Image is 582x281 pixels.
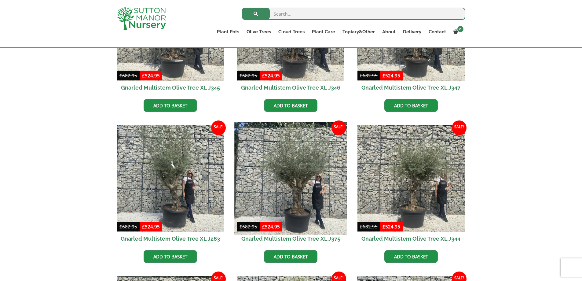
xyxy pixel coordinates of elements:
[360,224,363,230] span: £
[240,72,242,79] span: £
[235,122,347,235] img: Gnarled Multistem Olive Tree XL J375
[240,72,257,79] bdi: 682.95
[237,125,344,246] a: Sale! Gnarled Multistem Olive Tree XL J375
[119,224,137,230] bdi: 682.95
[339,28,379,36] a: Topiary&Other
[211,120,226,135] span: Sale!
[383,72,385,79] span: £
[425,28,450,36] a: Contact
[450,28,465,36] a: 0
[264,99,317,112] a: Add to basket: “Gnarled Multistem Olive Tree XL J346”
[360,72,378,79] bdi: 682.95
[360,224,378,230] bdi: 682.95
[117,81,224,94] h2: Gnarled Multistem Olive Tree XL J345
[262,72,280,79] bdi: 524.95
[142,72,160,79] bdi: 524.95
[383,72,400,79] bdi: 524.95
[117,232,224,246] h2: Gnarled Multistem Olive Tree XL J283
[357,81,465,94] h2: Gnarled Multistem Olive Tree XL J347
[452,120,467,135] span: Sale!
[384,250,438,263] a: Add to basket: “Gnarled Multistem Olive Tree XL J344”
[142,224,145,230] span: £
[243,28,275,36] a: Olive Trees
[264,250,317,263] a: Add to basket: “Gnarled Multistem Olive Tree XL J375”
[119,72,137,79] bdi: 682.95
[144,250,197,263] a: Add to basket: “Gnarled Multistem Olive Tree XL J283”
[240,224,257,230] bdi: 682.95
[379,28,399,36] a: About
[142,224,160,230] bdi: 524.95
[357,232,465,246] h2: Gnarled Multistem Olive Tree XL J344
[457,26,463,32] span: 0
[213,28,243,36] a: Plant Pots
[308,28,339,36] a: Plant Care
[144,99,197,112] a: Add to basket: “Gnarled Multistem Olive Tree XL J345”
[237,232,344,246] h2: Gnarled Multistem Olive Tree XL J375
[399,28,425,36] a: Delivery
[117,125,224,246] a: Sale! Gnarled Multistem Olive Tree XL J283
[360,72,363,79] span: £
[384,99,438,112] a: Add to basket: “Gnarled Multistem Olive Tree XL J347”
[331,120,346,135] span: Sale!
[237,81,344,94] h2: Gnarled Multistem Olive Tree XL J346
[262,72,265,79] span: £
[275,28,308,36] a: Cloud Trees
[242,8,465,20] input: Search...
[383,224,400,230] bdi: 524.95
[262,224,280,230] bdi: 524.95
[357,125,465,246] a: Sale! Gnarled Multistem Olive Tree XL J344
[119,224,122,230] span: £
[117,125,224,232] img: Gnarled Multistem Olive Tree XL J283
[240,224,242,230] span: £
[383,224,385,230] span: £
[117,6,166,30] img: logo
[262,224,265,230] span: £
[357,125,465,232] img: Gnarled Multistem Olive Tree XL J344
[119,72,122,79] span: £
[142,72,145,79] span: £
